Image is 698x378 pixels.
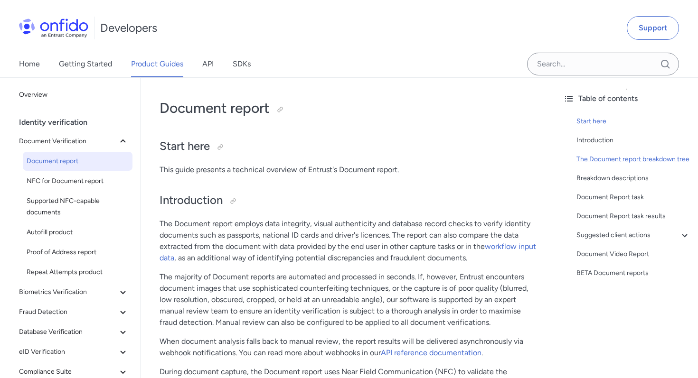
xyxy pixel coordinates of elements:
[100,20,157,36] h1: Developers
[19,89,129,101] span: Overview
[15,303,132,322] button: Fraud Detection
[23,192,132,222] a: Supported NFC-capable documents
[563,93,690,104] div: Table of contents
[59,51,112,77] a: Getting Started
[527,53,679,75] input: Onfido search input field
[576,211,690,222] a: Document Report task results
[23,152,132,171] a: Document report
[381,348,481,357] a: API reference documentation
[23,223,132,242] a: Autofill product
[27,247,129,258] span: Proof of Address report
[576,135,690,146] a: Introduction
[27,175,129,187] span: NFC for Document report
[160,99,537,118] h1: Document report
[160,242,536,262] a: workflow input data
[131,51,183,77] a: Product Guides
[23,243,132,262] a: Proof of Address report
[19,51,40,77] a: Home
[576,116,690,127] a: Start here
[15,85,132,104] a: Overview
[19,286,117,298] span: Biometrics Verification
[576,267,690,279] a: BETA Document reports
[160,218,537,264] p: The Document report employs data integrity, visual authenticity and database record checks to ver...
[19,113,136,132] div: Identity verification
[160,336,537,359] p: When document analysis falls back to manual review, the report results will be delivered asynchro...
[19,326,117,338] span: Database Verification
[627,16,679,40] a: Support
[23,172,132,191] a: NFC for Document report
[202,51,214,77] a: API
[15,283,132,302] button: Biometrics Verification
[576,192,690,203] a: Document Report task
[576,249,690,260] a: Document Video Report
[160,138,537,155] h2: Start here
[160,193,537,209] h2: Introduction
[15,323,132,341] button: Database Verification
[160,164,537,175] p: This guide presents a technical overview of Entrust's Document report.
[19,136,117,147] span: Document Verification
[19,306,117,318] span: Fraud Detection
[19,346,117,358] span: eID Verification
[233,51,251,77] a: SDKs
[23,263,132,282] a: Repeat Attempts product
[27,227,129,238] span: Autofill product
[576,173,690,184] a: Breakdown descriptions
[576,230,690,241] a: Suggested client actions
[15,132,132,151] button: Document Verification
[15,342,132,361] button: eID Verification
[19,18,88,37] img: Onfido Logo
[160,271,537,328] p: The majority of Document reports are automated and processed in seconds. If, however, Entrust enc...
[576,154,690,165] a: The Document report breakdown tree
[19,366,117,378] span: Compliance Suite
[27,156,129,167] span: Document report
[27,195,129,218] span: Supported NFC-capable documents
[27,267,129,278] span: Repeat Attempts product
